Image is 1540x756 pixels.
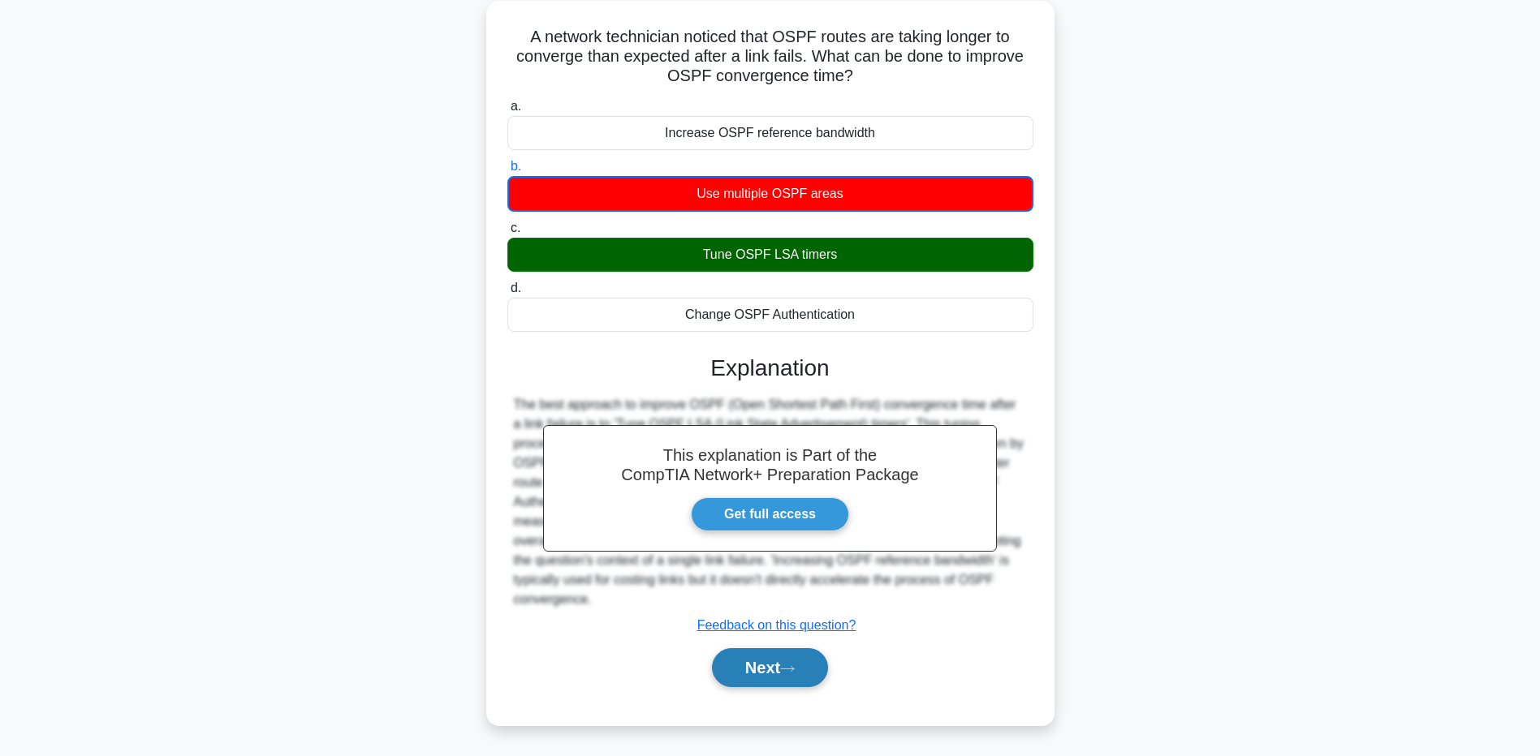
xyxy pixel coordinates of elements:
span: c. [511,221,520,234]
span: d. [511,281,521,294]
button: Next [712,648,828,687]
a: Feedback on this question? [697,618,856,632]
div: Change OSPF Authentication [507,298,1033,332]
div: Use multiple OSPF areas [507,176,1033,212]
h5: A network technician noticed that OSPF routes are taking longer to converge than expected after a... [506,27,1035,87]
span: a. [511,99,521,113]
div: Tune OSPF LSA timers [507,238,1033,272]
div: Increase OSPF reference bandwidth [507,116,1033,150]
a: Get full access [691,497,849,531]
h3: Explanation [517,354,1024,382]
div: The best approach to improve OSPF (Open Shortest Path First) convergence time after a link failur... [514,395,1027,609]
span: b. [511,159,521,173]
